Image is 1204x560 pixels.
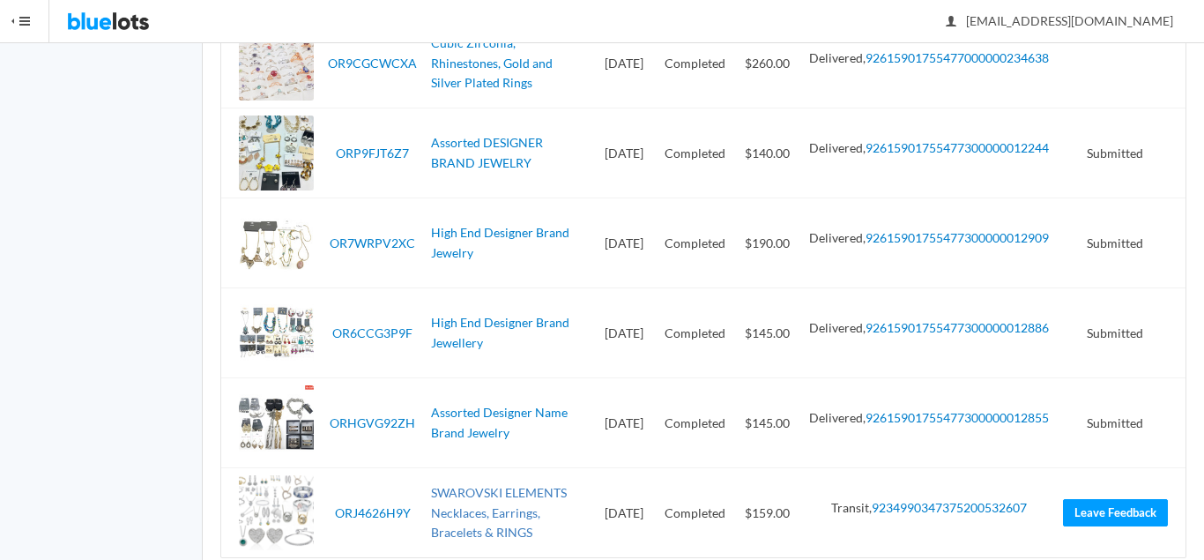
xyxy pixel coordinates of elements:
[591,468,658,558] td: [DATE]
[591,288,658,378] td: [DATE]
[809,498,1049,519] li: Transit,
[866,230,1049,245] a: 92615901755477300000012909
[591,108,658,198] td: [DATE]
[658,378,733,468] td: Completed
[328,56,417,71] a: OR9CGCWCXA
[431,405,568,440] a: Assorted Designer Name Brand Jewelry
[658,19,733,108] td: Completed
[591,378,658,468] td: [DATE]
[866,410,1049,425] a: 92615901755477300000012855
[330,415,415,430] a: ORHGVG92ZH
[591,198,658,288] td: [DATE]
[336,146,409,161] a: ORP9FJT6Z7
[658,198,733,288] td: Completed
[431,485,567,540] a: SWAROVSKI ELEMENTS Necklaces, Earrings, Bracelets & RINGS
[658,288,733,378] td: Completed
[732,378,802,468] td: $145.00
[872,500,1027,515] a: 9234990347375200532607
[332,325,412,340] a: OR6CCG3P9F
[732,288,802,378] td: $145.00
[942,14,960,31] ion-icon: person
[866,320,1049,335] a: 92615901755477300000012886
[866,50,1049,65] a: 92615901755477000000234638
[809,49,1049,69] li: Delivered,
[809,408,1049,429] li: Delivered,
[1056,378,1185,468] td: Submitted
[1063,499,1168,526] a: Leave Feedback
[732,108,802,198] td: $140.00
[732,198,802,288] td: $190.00
[335,505,411,520] a: ORJ4626H9Y
[330,235,415,250] a: OR7WRPV2XC
[1056,198,1185,288] td: Submitted
[1056,108,1185,198] td: Submitted
[658,468,733,558] td: Completed
[431,35,553,90] a: Cubic Zirconia, Rhinestones, Gold and Silver Plated Rings
[866,140,1049,155] a: 92615901755477300000012244
[809,228,1049,249] li: Delivered,
[591,19,658,108] td: [DATE]
[732,19,802,108] td: $260.00
[431,135,543,170] a: Assorted DESIGNER BRAND JEWELRY
[431,225,569,260] a: High End Designer Brand Jewelry
[431,315,569,350] a: High End Designer Brand Jewellery
[947,13,1173,28] span: [EMAIL_ADDRESS][DOMAIN_NAME]
[1056,288,1185,378] td: Submitted
[809,318,1049,339] li: Delivered,
[658,108,733,198] td: Completed
[809,138,1049,159] li: Delivered,
[732,468,802,558] td: $159.00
